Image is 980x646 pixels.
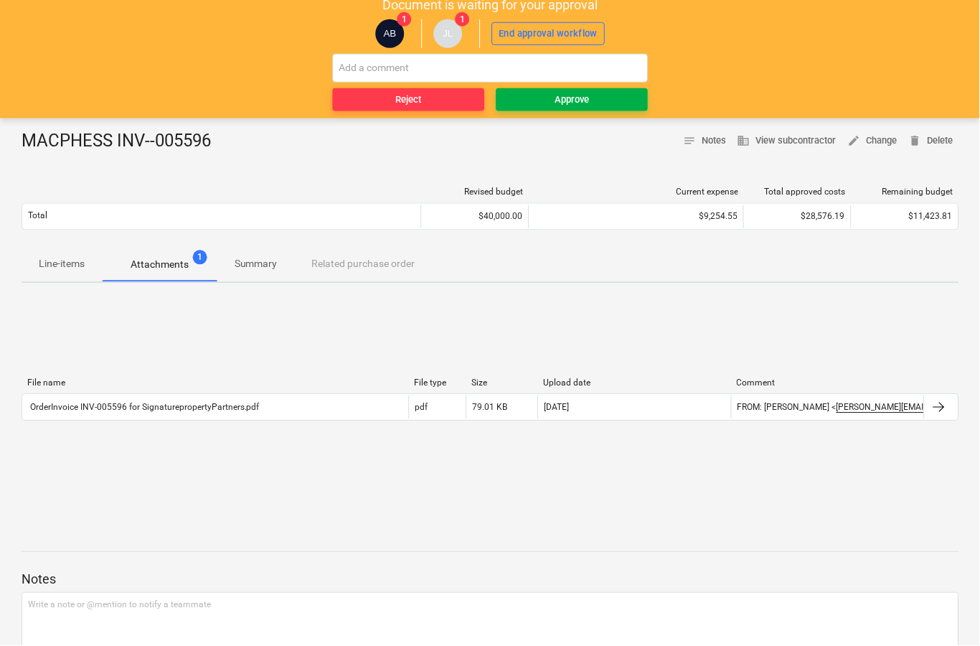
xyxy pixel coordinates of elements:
span: edit [849,134,862,147]
span: AB [384,28,397,39]
div: $9,254.55 [535,212,738,222]
span: Change [849,133,898,149]
p: Notes [22,571,960,589]
div: Revised budget [428,187,524,197]
div: pdf [415,403,428,413]
span: business [738,134,751,147]
div: Current expense [535,187,739,197]
button: Reject [333,88,485,111]
div: OrderInvoice INV-005596 for SignaturepropertyPartners.pdf [28,403,260,413]
div: File type [415,378,461,388]
div: MACPHESS INV--005596 [22,130,222,153]
span: delete [910,134,923,147]
div: $40,000.00 [421,205,529,228]
p: Attachments [131,258,189,273]
div: Upload date [544,378,726,388]
div: File name [27,378,403,388]
button: View subcontractor [732,130,843,152]
div: Size [472,378,532,388]
button: End approval workflow [492,22,606,45]
span: JL [443,28,453,39]
span: 1 [397,12,412,27]
input: Add a comment [333,54,649,83]
div: [DATE] [545,403,570,413]
div: End approval workflow [499,26,598,42]
p: Summary [235,257,278,272]
span: $11,423.81 [910,212,953,222]
p: Line-items [39,257,85,272]
div: Reject [396,92,422,108]
button: Notes [678,130,732,152]
span: View subcontractor [738,133,837,149]
div: 79.01 KB [473,403,508,413]
div: Joseph Licastro [434,19,463,48]
div: Alberto Berdera [376,19,405,48]
span: 1 [456,12,470,27]
div: Approve [555,92,590,108]
span: Delete [910,133,954,149]
button: Approve [496,88,649,111]
span: Notes [684,133,727,149]
iframe: Chat Widget [908,577,980,646]
div: $28,576.19 [744,205,852,228]
span: 1 [193,251,207,265]
span: notes [684,134,697,147]
button: Delete [904,130,960,152]
div: Total approved costs [750,187,847,197]
p: Total [28,210,47,223]
div: Remaining budget [858,187,954,197]
div: Comment [738,378,920,388]
button: Change [843,130,904,152]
